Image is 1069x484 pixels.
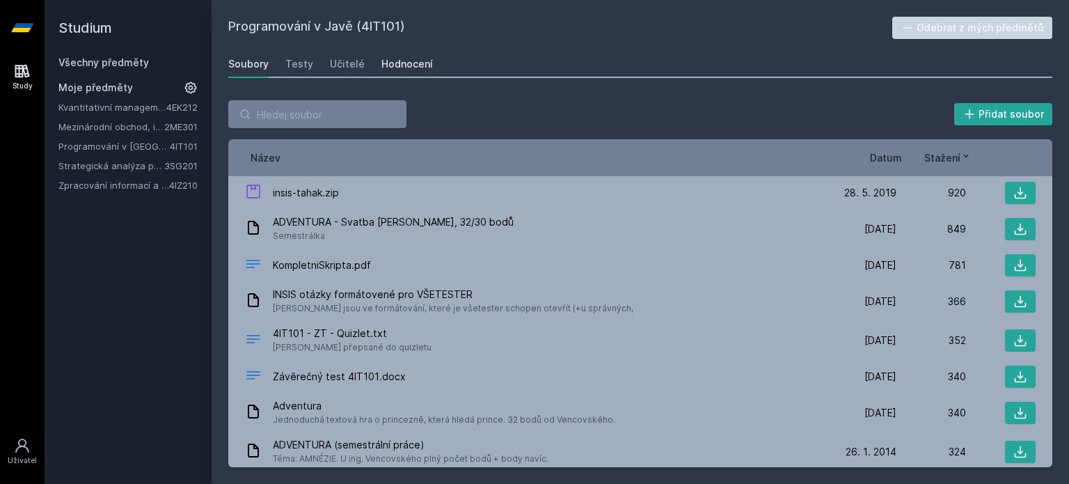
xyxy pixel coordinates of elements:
a: Zpracování informací a znalostí [58,178,169,192]
span: Téma: AMNÉZIE. U ing. Vencovského plný počet bodů + body navíc. [273,452,548,466]
a: Study [3,56,42,98]
h2: Programování v Javě (4IT101) [228,17,892,39]
a: 4IZ210 [169,180,198,191]
a: 3SG201 [164,160,198,171]
span: [DATE] [864,258,896,272]
span: INSIS otázky formátovené pro VŠETESTER [273,288,633,302]
a: Hodnocení [381,50,433,78]
div: 324 [896,445,966,459]
span: [DATE] [864,295,896,309]
a: Soubory [228,50,269,78]
a: Všechny předměty [58,56,149,68]
span: Moje předměty [58,81,133,95]
div: Study [13,81,33,91]
span: ADVENTURA (semestrální práce) [273,438,548,452]
div: TXT [245,331,262,351]
div: Soubory [228,57,269,71]
div: PDF [245,256,262,276]
span: Jednoduchá textová hra o princezně, která hledá prince. 32 bodů od Vencovského. [273,413,615,427]
button: Datum [870,150,902,165]
a: Programování v [GEOGRAPHIC_DATA] [58,139,170,153]
a: Kvantitativní management [58,100,166,114]
div: ZIP [245,183,262,203]
div: 352 [896,334,966,348]
div: Učitelé [330,57,365,71]
span: Stažení [924,150,960,165]
button: Stažení [924,150,972,165]
span: 28. 5. 2019 [844,186,896,200]
span: [PERSON_NAME] přepsané do quizletu [273,341,431,354]
span: [PERSON_NAME] jsou ve formátování, které je všetester schopen otevřít (+u správných, [273,302,633,315]
span: ADVENTURA - Svatba [PERSON_NAME], 32/30 bodů [273,215,514,229]
span: [DATE] [864,406,896,420]
div: Uživatel [8,455,37,466]
div: 340 [896,406,966,420]
span: Adventura [273,399,615,413]
span: Závěrečný test 4IT101.docx [273,370,406,384]
button: Název [251,150,280,165]
div: 781 [896,258,966,272]
span: 26. 1. 2014 [846,445,896,459]
a: Učitelé [330,50,365,78]
div: 340 [896,370,966,384]
div: DOCX [245,367,262,387]
span: KompletniSkripta.pdf [273,258,371,272]
div: 366 [896,295,966,309]
span: [DATE] [864,334,896,348]
span: [DATE] [864,370,896,384]
a: Mezinárodní obchod, investice a inovace [58,120,164,134]
a: 4IT101 [170,141,198,152]
input: Hledej soubor [228,100,406,128]
span: 4IT101 - ZT - Quizlet.txt [273,327,431,341]
div: Testy [285,57,313,71]
span: [DATE] [864,222,896,236]
div: 920 [896,186,966,200]
span: insis-tahak.zip [273,186,339,200]
button: Odebrat z mých předmětů [892,17,1053,39]
div: 849 [896,222,966,236]
span: Semestrálka [273,229,514,243]
button: Přidat soubor [954,103,1053,125]
a: 2ME301 [164,121,198,132]
a: Testy [285,50,313,78]
a: 4EK212 [166,102,198,113]
a: Strategická analýza pro informatiky a statistiky [58,159,164,173]
a: Uživatel [3,430,42,473]
div: Hodnocení [381,57,433,71]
